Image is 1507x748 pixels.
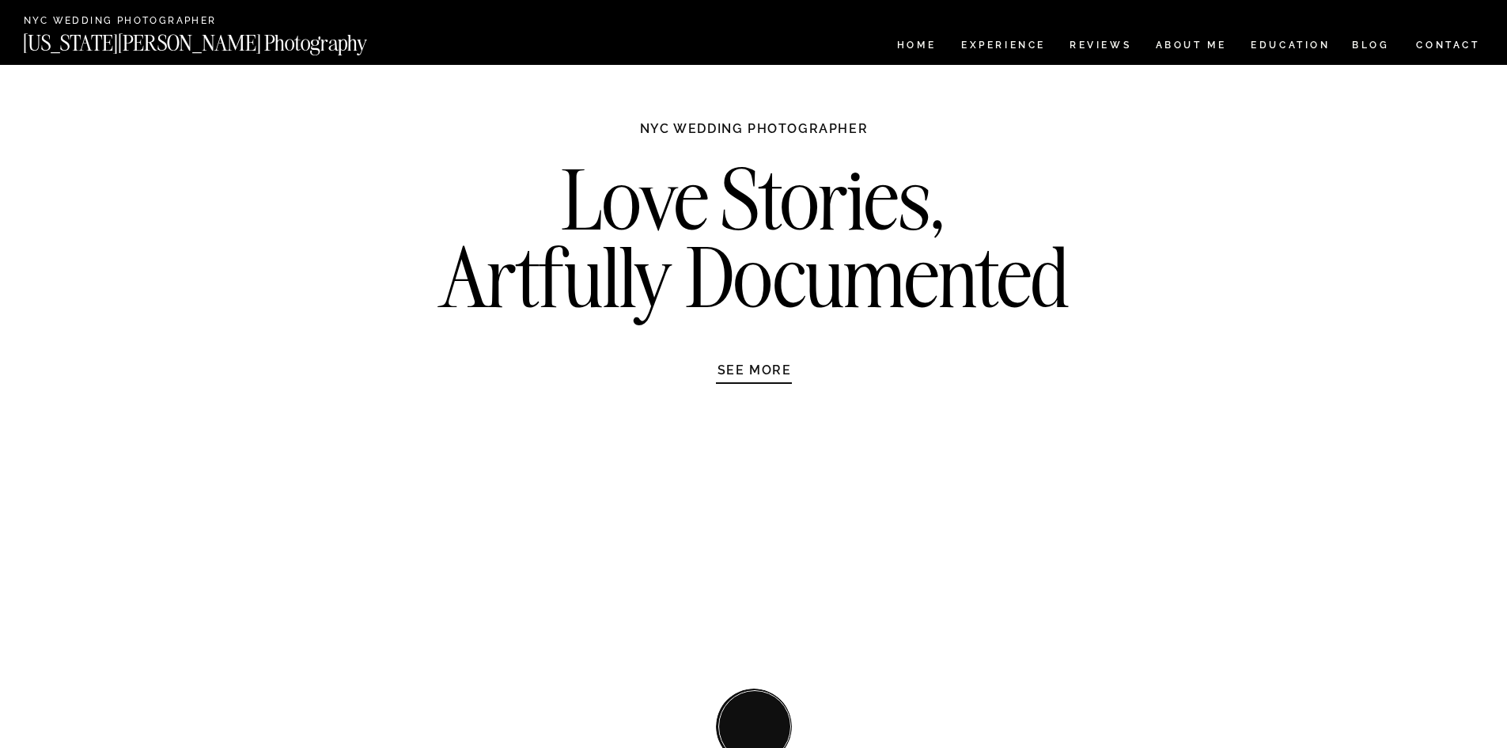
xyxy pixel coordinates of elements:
a: EDUCATION [1249,40,1332,54]
a: REVIEWS [1070,40,1129,54]
a: CONTACT [1415,36,1481,54]
a: BLOG [1352,40,1390,54]
a: Experience [961,40,1044,54]
h2: Love Stories, Artfully Documented [422,161,1086,327]
a: SEE MORE [680,362,830,378]
a: ABOUT ME [1155,40,1227,54]
a: NYC Wedding Photographer [24,16,262,28]
h1: NYC WEDDING PHOTOGRAPHER [606,120,903,152]
a: HOME [894,40,939,54]
a: [US_STATE][PERSON_NAME] Photography [23,32,420,46]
